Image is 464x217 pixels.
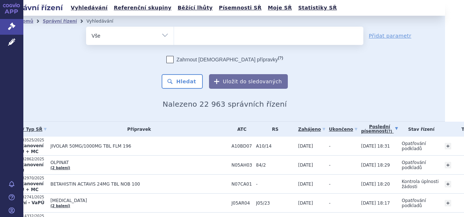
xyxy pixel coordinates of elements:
abbr: (?) [278,56,283,60]
a: Statistiky SŘ [296,3,339,13]
span: BETAHISTIN ACTAVIS 24MG TBL NOB 100 [50,182,228,187]
span: [DATE] [298,144,313,149]
strong: PP - stanovení - VaPÚ + MC [8,143,43,154]
button: Hledat [162,74,203,89]
span: J05AR04 [231,201,252,206]
a: (2 balení) [50,166,70,170]
span: - [329,201,330,206]
li: Vyhledávání [86,16,123,27]
span: J05/23 [256,201,294,206]
span: Nalezeno 22 963 správních řízení [163,100,287,108]
span: 84/2 [256,163,294,168]
a: SPZN / Typ SŘ [8,124,47,134]
a: Běžící lhůty [175,3,215,13]
span: Opatřování podkladů [402,160,426,170]
a: Správní řízení [43,19,77,24]
span: [DATE] 18:17 [361,201,390,206]
span: JIVOLAR 50MG/1000MG TBL FLM 196 [50,144,228,149]
span: [DATE] [298,201,313,206]
a: + [445,143,451,149]
button: Uložit do sledovaných [209,74,288,89]
strong: PP - stanovení - VaPÚ [8,162,43,173]
span: A10/14 [256,144,294,149]
span: - [329,163,330,168]
span: Opatřování podkladů [402,141,426,151]
a: Písemnosti SŘ [217,3,264,13]
th: RS [252,122,294,137]
span: [MEDICAL_DATA] [50,198,228,203]
span: A10BD07 [231,144,252,149]
th: Stav řízení [398,122,441,137]
span: [DATE] [298,182,313,187]
span: - [329,182,330,187]
label: Zahrnout [DEMOGRAPHIC_DATA] přípravky [166,56,283,63]
span: N05AH03 [231,163,252,168]
a: Zahájeno [298,124,325,134]
abbr: (?) [387,129,392,134]
span: - [329,144,330,149]
span: [DATE] 18:29 [361,163,390,168]
span: OLPINAT [50,160,228,165]
span: N07CA01 [231,182,252,187]
span: Kontrola úplnosti žádosti [402,179,438,189]
strong: PP - stanovení - VaPÚ + MC [8,181,43,192]
span: [DATE] [298,163,313,168]
a: + [445,162,451,168]
a: (2 balení) [50,204,70,208]
a: Poslednípísemnost(?) [361,122,398,137]
th: ATC [228,122,252,137]
span: [DATE] 18:20 [361,182,390,187]
th: Přípravek [47,122,228,137]
span: Opatřování podkladů [402,198,426,208]
span: - [256,182,294,187]
a: Vyhledávání [69,3,110,13]
p: SUKLS332862/2025 [8,157,47,162]
p: SUKLS332970/2025 [8,176,47,181]
a: Moje SŘ [266,3,294,13]
strong: Zrušení - VaPÚ + MC [8,200,45,211]
h2: Správní řízení [4,3,69,13]
p: SUKLS332741/2025 [8,195,47,200]
a: Přidat parametr [369,32,411,39]
a: Ukončeno [329,124,357,134]
a: Referenční skupiny [112,3,174,13]
a: Domů [19,19,33,24]
span: [DATE] 18:31 [361,144,390,149]
p: SUKLS333525/2025 [8,138,47,143]
a: + [445,200,451,206]
a: + [445,181,451,187]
